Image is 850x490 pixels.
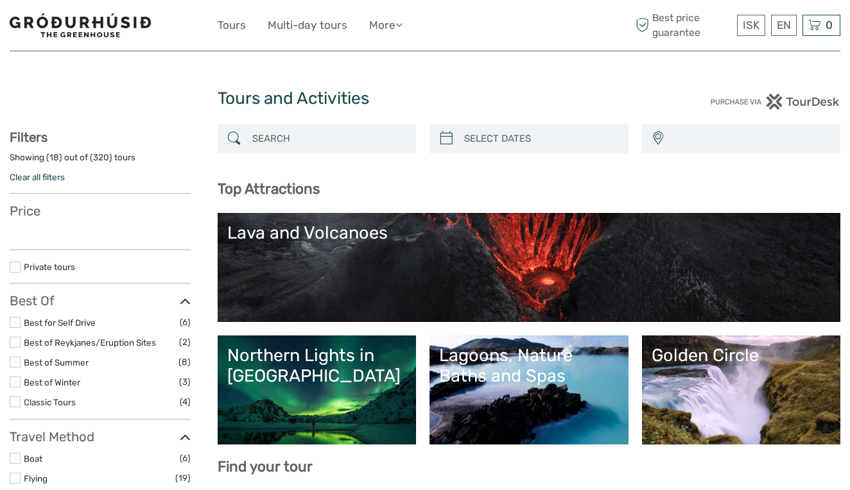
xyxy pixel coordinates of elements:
div: Lagoons, Nature Baths and Spas [439,345,619,387]
label: 18 [49,151,59,164]
h3: Best Of [10,293,191,308]
a: Multi-day tours [268,16,347,35]
a: Best of Reykjanes/Eruption Sites [24,337,156,348]
span: (2) [179,335,191,350]
span: (8) [178,355,191,369]
a: Private tours [24,262,75,272]
div: Lava and Volcanoes [227,223,831,243]
a: Golden Circle [652,345,831,435]
input: SELECT DATES [459,128,622,150]
h3: Price [10,203,191,219]
a: Lagoons, Nature Baths and Spas [439,345,619,435]
div: EN [771,15,797,36]
span: (6) [180,315,191,330]
img: 1578-341a38b5-ce05-4595-9f3d-b8aa3718a0b3_logo_small.jpg [10,13,151,37]
span: ISK [743,19,759,31]
div: Golden Circle [652,345,831,366]
a: Tours [218,16,246,35]
a: More [369,16,403,35]
input: SEARCH [247,128,410,150]
span: (4) [180,394,191,409]
strong: Filters [10,130,48,145]
a: Flying [24,473,48,484]
div: Showing ( ) out of ( ) tours [10,151,191,171]
span: (6) [180,451,191,466]
div: Northern Lights in [GEOGRAPHIC_DATA] [227,345,407,387]
span: Best price guarantee [633,11,734,39]
span: 0 [824,19,835,31]
a: Clear all filters [10,172,65,182]
span: (3) [179,375,191,389]
a: Best of Summer [24,357,89,367]
span: (19) [175,471,191,486]
h3: Travel Method [10,429,191,444]
label: 320 [93,151,109,164]
b: Find your tour [218,458,313,475]
img: PurchaseViaTourDesk.png [710,94,840,110]
a: Boat [24,453,42,464]
b: Top Attractions [218,180,320,198]
a: Best for Self Drive [24,317,96,328]
a: Best of Winter [24,377,80,387]
a: Classic Tours [24,397,76,407]
a: Northern Lights in [GEOGRAPHIC_DATA] [227,345,407,435]
h1: Tours and Activities [218,89,633,109]
a: Lava and Volcanoes [227,223,831,312]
